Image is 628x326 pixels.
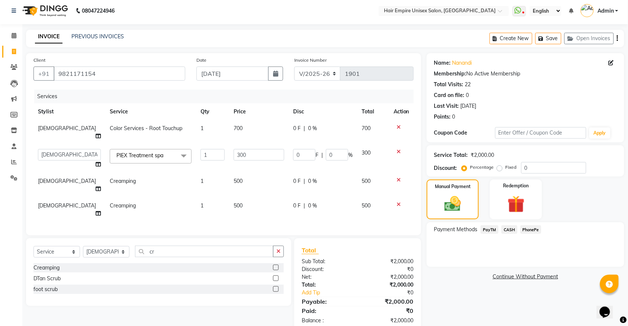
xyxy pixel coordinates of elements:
span: 700 [234,125,243,132]
a: PREVIOUS INVOICES [71,33,124,40]
a: x [163,152,167,159]
span: 300 [362,149,371,156]
div: Name: [434,59,451,67]
img: _cash.svg [439,194,466,213]
div: Balance : [296,317,358,325]
button: Save [535,33,561,44]
span: Creamping [110,178,136,184]
div: Net: [296,273,358,281]
div: Card on file: [434,91,465,99]
span: 1 [201,202,204,209]
span: | [321,151,323,159]
div: Paid: [296,306,358,315]
div: [DATE] [461,102,477,110]
button: Open Invoices [564,33,614,44]
img: Admin [581,4,594,17]
span: [DEMOGRAPHIC_DATA] [38,125,96,132]
span: 700 [362,125,371,132]
span: Payment Methods [434,226,478,233]
div: ₹0 [358,265,419,273]
span: 1 [201,178,204,184]
div: Creamping [33,264,60,272]
div: foot scrub [33,285,58,293]
div: ₹2,000.00 [358,317,419,325]
span: Total [302,246,319,254]
span: | [304,202,305,210]
span: CASH [502,225,518,234]
div: Payable: [296,297,358,306]
div: ₹2,000.00 [358,258,419,265]
th: Qty [196,103,229,120]
div: Membership: [434,70,467,78]
th: Stylist [33,103,105,120]
span: PlEX Treatment spa [116,152,163,159]
span: 0 % [308,177,317,185]
span: [DEMOGRAPHIC_DATA] [38,202,96,209]
img: _gift.svg [502,194,530,215]
span: 0 % [308,202,317,210]
span: 0 F [293,202,301,210]
span: Admin [597,7,614,15]
div: Coupon Code [434,129,495,137]
th: Action [389,103,414,120]
th: Service [105,103,196,120]
div: ₹0 [358,306,419,315]
button: Apply [589,128,611,139]
span: 0 F [293,125,301,132]
div: ₹2,000.00 [358,281,419,289]
div: Total: [296,281,358,289]
span: Creamping [110,202,136,209]
div: Points: [434,113,451,121]
th: Total [357,103,389,120]
label: Fixed [506,164,517,171]
input: Enter Offer / Coupon Code [495,127,586,139]
span: 1 [201,125,204,132]
a: Nanandi [452,59,472,67]
div: Last Visit: [434,102,459,110]
img: logo [19,0,70,21]
div: Discount: [296,265,358,273]
a: Add Tip [296,289,368,297]
div: 0 [452,113,455,121]
a: Continue Without Payment [428,273,623,281]
div: Total Visits: [434,81,464,88]
div: ₹2,000.00 [471,151,494,159]
div: 22 [465,81,471,88]
button: Create New [490,33,532,44]
div: ₹0 [368,289,419,297]
span: % [348,151,353,159]
span: PayTM [481,225,499,234]
div: DTan Scrub [33,275,61,283]
span: PhonePe [520,225,542,234]
input: Search by Name/Mobile/Email/Code [54,67,185,81]
input: Search or Scan [135,246,273,257]
span: Color Services - Root Touchup [110,125,182,132]
div: Sub Total: [296,258,358,265]
div: Discount: [434,164,457,172]
th: Price [229,103,289,120]
label: Client [33,57,45,64]
button: +91 [33,67,54,81]
iframe: chat widget [597,296,621,319]
span: [DEMOGRAPHIC_DATA] [38,178,96,184]
span: 500 [234,202,243,209]
span: 0 % [308,125,317,132]
span: 500 [234,178,243,184]
span: 500 [362,202,371,209]
div: 0 [466,91,469,99]
label: Date [196,57,206,64]
div: No Active Membership [434,70,617,78]
b: 08047224946 [82,0,115,21]
div: ₹2,000.00 [358,273,419,281]
label: Redemption [503,183,529,189]
label: Manual Payment [435,183,471,190]
div: Service Total: [434,151,468,159]
label: Invoice Number [294,57,327,64]
span: 0 F [293,177,301,185]
span: | [304,125,305,132]
label: Percentage [470,164,494,171]
span: 500 [362,178,371,184]
span: | [304,177,305,185]
div: Services [34,90,419,103]
a: INVOICE [35,30,63,43]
